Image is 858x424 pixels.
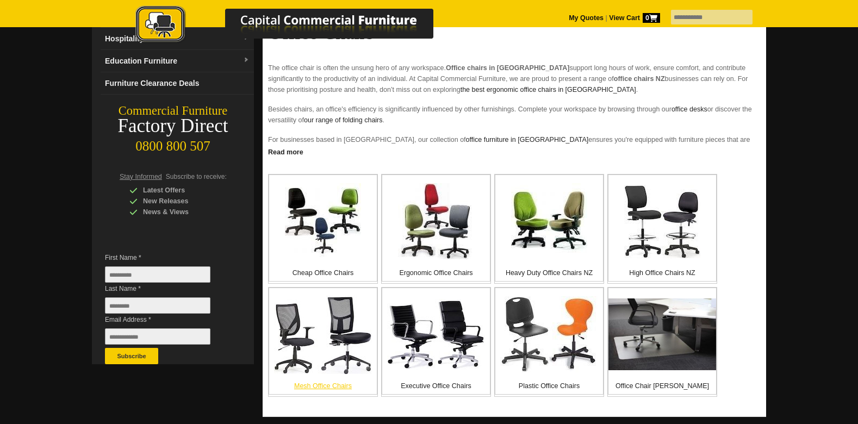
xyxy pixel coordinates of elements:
[285,183,361,259] img: Cheap Office Chairs
[105,348,158,364] button: Subscribe
[268,287,378,397] a: Mesh Office Chairs Mesh Office Chairs
[269,267,377,278] p: Cheap Office Chairs
[268,104,761,126] p: Besides chairs, an office's efficiency is significantly influenced by other furnishings. Complete...
[569,14,604,22] a: My Quotes
[243,57,250,64] img: dropdown
[494,287,604,397] a: Plastic Office Chairs Plastic Office Chairs
[494,174,604,284] a: Heavy Duty Office Chairs NZ Heavy Duty Office Chairs NZ
[304,116,383,124] a: our range of folding chairs
[105,5,486,45] img: Capital Commercial Furniture Logo
[92,103,254,119] div: Commercial Furniture
[643,13,660,23] span: 0
[120,173,162,180] span: Stay Informed
[466,136,589,144] a: office furniture in [GEOGRAPHIC_DATA]
[672,105,707,113] a: office desks
[495,381,603,391] p: Plastic Office Chairs
[268,22,761,43] h1: Office Chairs
[500,296,598,372] img: Plastic Office Chairs
[105,297,210,314] input: Last Name *
[614,75,665,83] strong: office chairs NZ
[446,64,569,72] strong: Office chairs in [GEOGRAPHIC_DATA]
[382,381,490,391] p: Executive Office Chairs
[607,174,717,284] a: High Office Chairs NZ High Office Chairs NZ
[105,252,227,263] span: First Name *
[495,267,603,278] p: Heavy Duty Office Chairs NZ
[101,72,254,95] a: Furniture Clearance Deals
[92,133,254,154] div: 0800 800 507
[608,267,716,278] p: High Office Chairs NZ
[101,50,254,72] a: Education Furnituredropdown
[274,295,372,374] img: Mesh Office Chairs
[461,86,636,93] a: the best ergonomic office chairs in [GEOGRAPHIC_DATA]
[511,183,587,259] img: Heavy Duty Office Chairs NZ
[92,119,254,134] div: Factory Direct
[381,287,491,397] a: Executive Office Chairs Executive Office Chairs
[608,298,716,370] img: Office Chair Mats
[129,185,233,196] div: Latest Offers
[105,283,227,294] span: Last Name *
[607,14,660,22] a: View Cart0
[609,14,660,22] strong: View Cart
[268,134,761,167] p: For businesses based in [GEOGRAPHIC_DATA], our collection of ensures you're equipped with furnitu...
[105,5,486,48] a: Capital Commercial Furniture Logo
[382,267,490,278] p: Ergonomic Office Chairs
[105,266,210,283] input: First Name *
[105,314,227,325] span: Email Address *
[166,173,227,180] span: Subscribe to receive:
[607,287,717,397] a: Office Chair Mats Office Chair [PERSON_NAME]
[105,328,210,345] input: Email Address *
[269,381,377,391] p: Mesh Office Chairs
[129,196,233,207] div: New Releases
[101,28,254,50] a: Hospitality Furnituredropdown
[387,299,485,370] img: Executive Office Chairs
[381,174,491,284] a: Ergonomic Office Chairs Ergonomic Office Chairs
[398,183,474,259] img: Ergonomic Office Chairs
[129,207,233,217] div: News & Views
[624,185,700,258] img: High Office Chairs NZ
[268,174,378,284] a: Cheap Office Chairs Cheap Office Chairs
[608,381,716,391] p: Office Chair [PERSON_NAME]
[263,144,766,158] a: Click to read more
[268,63,761,95] p: The office chair is often the unsung hero of any workspace. support long hours of work, ensure co...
